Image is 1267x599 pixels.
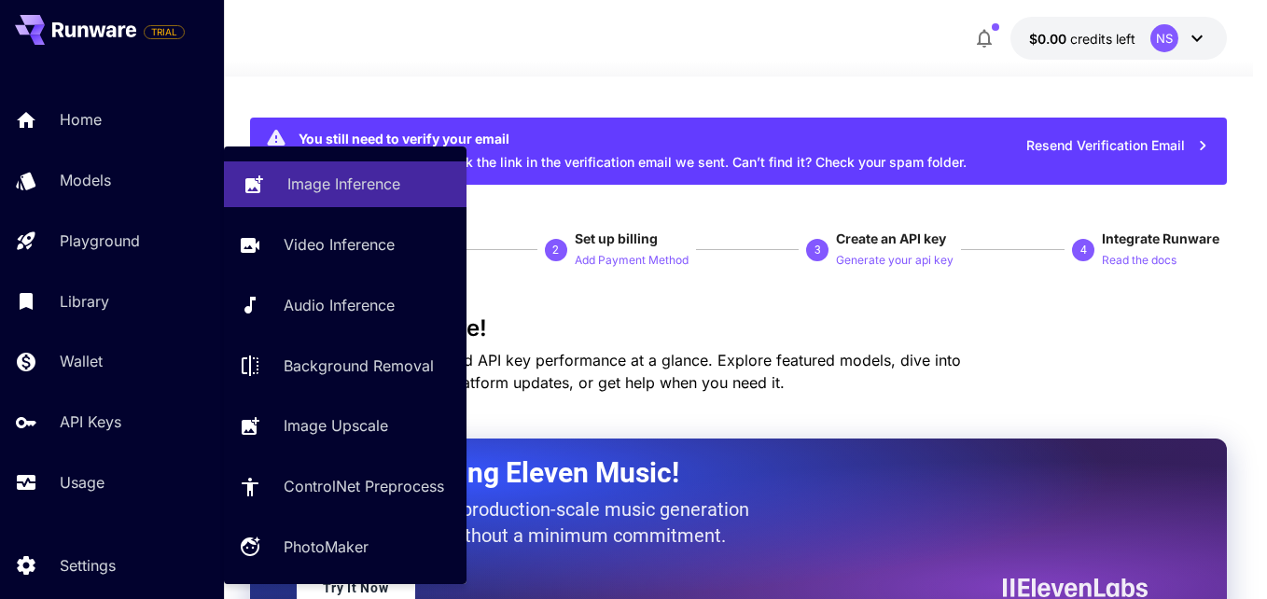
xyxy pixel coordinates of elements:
[552,242,559,258] p: 2
[284,233,395,256] p: Video Inference
[1102,230,1219,246] span: Integrate Runware
[224,222,466,268] a: Video Inference
[814,242,821,258] p: 3
[287,173,400,195] p: Image Inference
[575,230,658,246] span: Set up billing
[1029,31,1070,47] span: $0.00
[1010,17,1227,60] button: $0.00
[297,496,763,549] p: The only way to get production-scale music generation from Eleven Labs without a minimum commitment.
[836,230,946,246] span: Create an API key
[224,403,466,449] a: Image Upscale
[284,536,369,558] p: PhotoMaker
[1029,29,1135,49] div: $0.00
[297,455,1135,491] h2: Now Supporting Eleven Music!
[836,252,954,270] p: Generate your api key
[1016,127,1219,165] button: Resend Verification Email
[284,414,388,437] p: Image Upscale
[250,351,961,392] span: Check out your usage stats and API key performance at a glance. Explore featured models, dive int...
[299,129,967,148] div: You still need to verify your email
[224,464,466,509] a: ControlNet Preprocess
[284,294,395,316] p: Audio Inference
[145,25,184,39] span: TRIAL
[284,355,434,377] p: Background Removal
[575,252,689,270] p: Add Payment Method
[60,230,140,252] p: Playground
[60,554,116,577] p: Settings
[60,411,121,433] p: API Keys
[144,21,185,43] span: Add your payment card to enable full platform functionality.
[60,169,111,191] p: Models
[224,524,466,570] a: PhotoMaker
[60,471,104,494] p: Usage
[250,315,1228,341] h3: Welcome to Runware!
[1070,31,1135,47] span: credits left
[1080,242,1087,258] p: 4
[60,290,109,313] p: Library
[299,123,967,179] div: To access all features, click the link in the verification email we sent. Can’t find it? Check yo...
[284,475,444,497] p: ControlNet Preprocess
[1150,24,1178,52] div: NS
[1102,252,1176,270] p: Read the docs
[60,350,103,372] p: Wallet
[224,342,466,388] a: Background Removal
[60,108,102,131] p: Home
[224,283,466,328] a: Audio Inference
[224,161,466,207] a: Image Inference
